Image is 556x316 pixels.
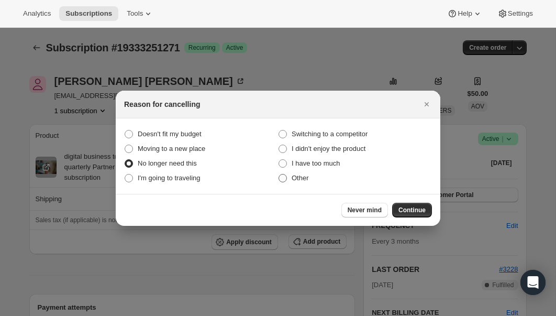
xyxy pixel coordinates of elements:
[392,203,432,217] button: Continue
[17,6,57,21] button: Analytics
[292,174,309,182] span: Other
[23,9,51,18] span: Analytics
[520,270,546,295] div: Open Intercom Messenger
[341,203,388,217] button: Never mind
[65,9,112,18] span: Subscriptions
[419,97,434,112] button: Close
[138,159,197,167] span: No longer need this
[120,6,160,21] button: Tools
[138,130,202,138] span: Doesn't fit my budget
[491,6,539,21] button: Settings
[508,9,533,18] span: Settings
[398,206,426,214] span: Continue
[138,145,205,152] span: Moving to a new place
[124,99,200,110] h2: Reason for cancelling
[292,130,368,138] span: Switching to a competitor
[458,9,472,18] span: Help
[138,174,201,182] span: I'm going to traveling
[348,206,382,214] span: Never mind
[292,145,365,152] span: I didn't enjoy the product
[292,159,340,167] span: I have too much
[441,6,488,21] button: Help
[127,9,143,18] span: Tools
[59,6,118,21] button: Subscriptions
